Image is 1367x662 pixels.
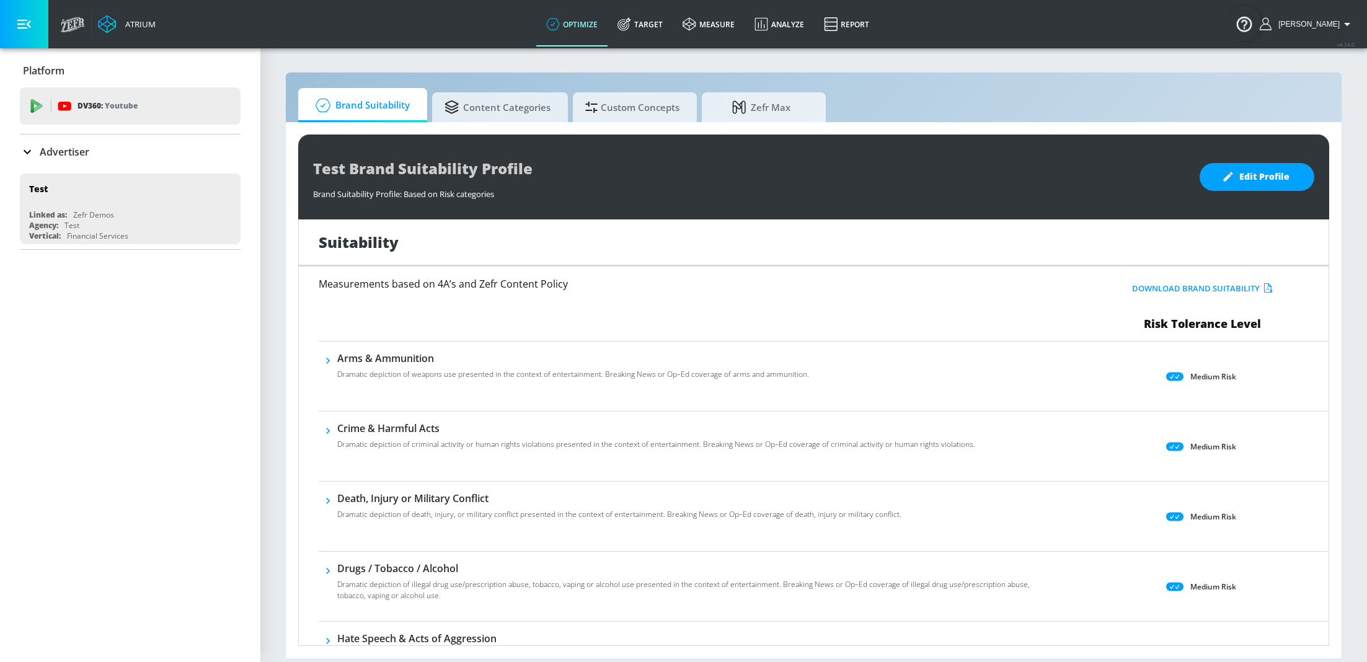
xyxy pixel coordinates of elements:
[311,90,410,120] span: Brand Suitability
[29,231,61,241] div: Vertical:
[337,562,1058,575] h6: Drugs / Tobacco / Alcohol
[77,99,138,113] p: DV360:
[105,99,138,112] p: Youtube
[814,2,879,46] a: Report
[536,2,608,46] a: optimize
[67,231,128,241] div: Financial Services
[337,562,1058,609] div: Drugs / Tobacco / AlcoholDramatic depiction of illegal drug use/prescription abuse, tobacco, vapi...
[445,92,551,122] span: Content Categories
[337,579,1058,601] p: Dramatic depiction of illegal drug use/prescription abuse, tobacco, vaping or alcohol use present...
[337,351,809,365] h6: Arms & Ammunition
[20,87,241,125] div: DV360: Youtube
[1190,510,1236,523] p: Medium Risk
[745,2,814,46] a: Analyze
[337,351,809,387] div: Arms & AmmunitionDramatic depiction of weapons use presented in the context of entertainment. Bre...
[29,183,48,195] div: Test
[337,421,975,457] div: Crime & Harmful ActsDramatic depiction of criminal activity or human rights violations presented ...
[20,53,241,88] div: Platform
[20,135,241,169] div: Advertiser
[337,421,975,435] h6: Crime & Harmful Acts
[337,369,809,380] p: Dramatic depiction of weapons use presented in the context of entertainment. Breaking News or Op–...
[337,439,975,450] p: Dramatic depiction of criminal activity or human rights violations presented in the context of en...
[1129,279,1276,298] button: Download Brand Suitability
[1224,169,1290,185] span: Edit Profile
[1144,316,1261,331] span: Risk Tolerance Level
[1200,163,1314,191] button: Edit Profile
[64,220,79,231] div: Test
[313,182,1187,200] div: Brand Suitability Profile: Based on Risk categories
[120,19,156,30] div: Atrium
[673,2,745,46] a: measure
[1260,17,1355,32] button: [PERSON_NAME]
[1273,20,1340,29] span: login as: stephanie.wolklin@zefr.com
[337,492,901,505] h6: Death, Injury or Military Conflict
[20,174,241,244] div: TestLinked as:Zefr DemosAgency:TestVertical:Financial Services
[337,509,901,520] p: Dramatic depiction of death, injury, or military conflict presented in the context of entertainme...
[1337,41,1355,48] span: v 4.24.0
[1227,6,1262,41] button: Open Resource Center
[337,632,805,645] h6: Hate Speech & Acts of Aggression
[714,92,808,122] span: Zefr Max
[1190,580,1236,593] p: Medium Risk
[1190,370,1236,383] p: Medium Risk
[73,210,114,220] div: Zefr Demos
[23,64,64,77] p: Platform
[1190,440,1236,453] p: Medium Risk
[319,279,992,289] h6: Measurements based on 4A’s and Zefr Content Policy
[585,92,679,122] span: Custom Concepts
[608,2,673,46] a: Target
[29,220,58,231] div: Agency:
[319,232,399,252] h1: Suitability
[29,210,67,220] div: Linked as:
[98,15,156,33] a: Atrium
[337,492,901,527] div: Death, Injury or Military ConflictDramatic depiction of death, injury, or military conflict prese...
[40,145,89,159] p: Advertiser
